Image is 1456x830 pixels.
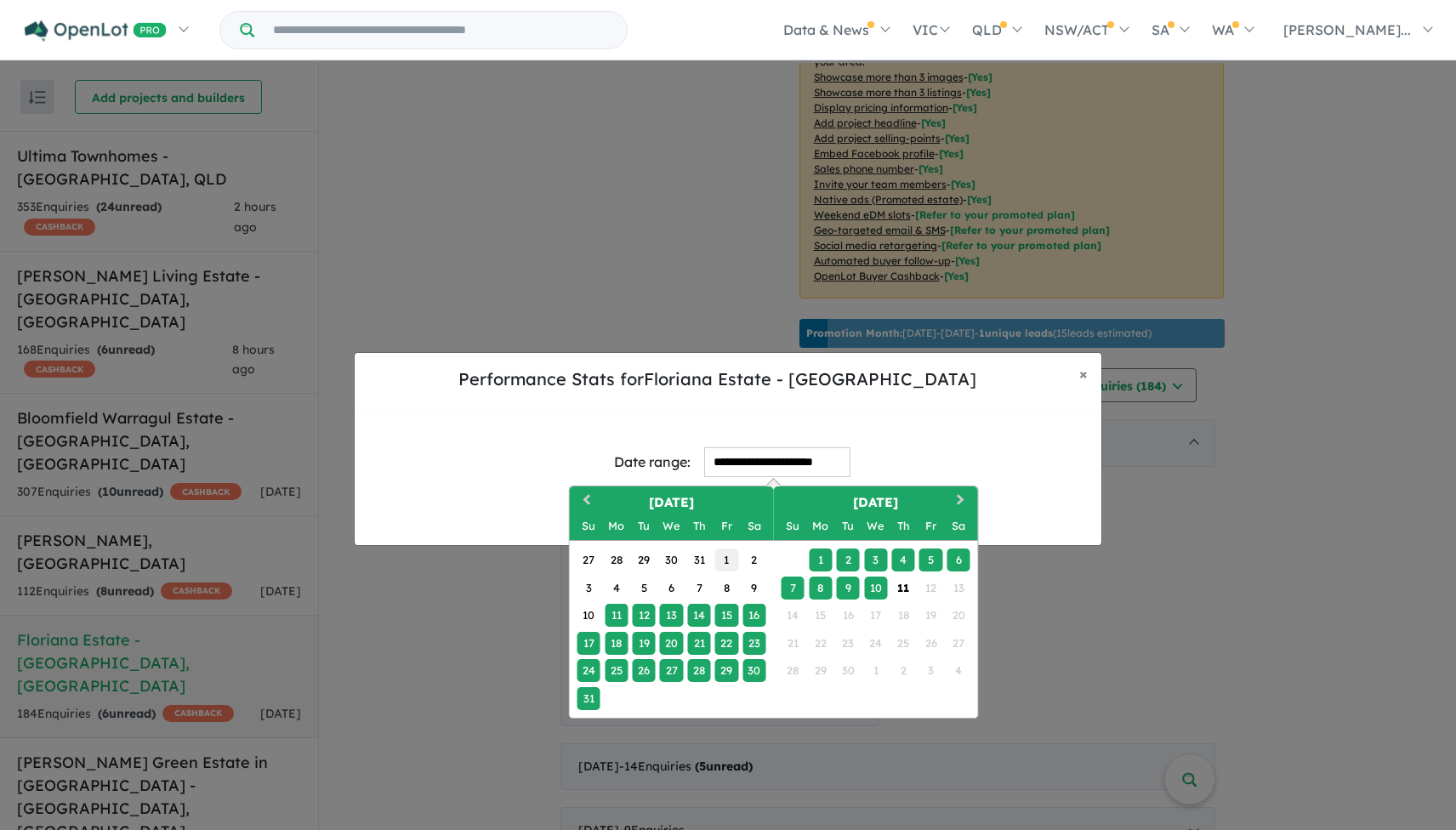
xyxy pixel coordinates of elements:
[687,514,710,537] div: Thursday
[919,549,942,571] div: Choose Friday, September 5th, 2025
[837,577,860,600] div: Choose Tuesday, September 9th, 2025
[577,659,600,682] div: Choose Sunday, August 24th, 2025
[782,659,805,682] div: Not available Sunday, September 28th, 2025
[947,549,970,571] div: Choose Saturday, September 6th, 2025
[632,514,655,537] div: Tuesday
[837,632,860,655] div: Not available Tuesday, September 23rd, 2025
[605,549,628,571] div: Choose Monday, July 28th, 2025
[715,514,738,537] div: Friday
[258,12,623,48] input: Try estate name, suburb, builder or developer
[660,577,683,600] div: Choose Wednesday, August 6th, 2025
[864,659,887,682] div: Not available Wednesday, October 1st, 2025
[605,514,628,537] div: Monday
[632,632,655,655] div: Choose Tuesday, August 19th, 2025
[605,577,628,600] div: Choose Monday, August 4th, 2025
[809,549,832,571] div: Choose Monday, September 1st, 2025
[891,577,914,600] div: Choose Thursday, September 11th, 2025
[577,549,600,571] div: Choose Sunday, July 27th, 2025
[779,547,972,685] div: Month September, 2025
[919,659,942,682] div: Not available Friday, October 3rd, 2025
[25,20,167,42] img: Openlot PRO Logo White
[632,549,655,571] div: Choose Tuesday, July 29th, 2025
[577,632,600,655] div: Choose Sunday, August 17th, 2025
[715,659,738,682] div: Choose Friday, August 29th, 2025
[614,451,691,474] div: Date range:
[837,659,860,682] div: Not available Tuesday, September 30th, 2025
[577,577,600,600] div: Choose Sunday, August 3rd, 2025
[572,488,599,515] button: Previous Month
[947,632,970,655] div: Not available Saturday, September 27th, 2025
[660,632,683,655] div: Choose Wednesday, August 20th, 2025
[632,604,655,627] div: Choose Tuesday, August 12th, 2025
[570,493,774,513] h2: [DATE]
[1079,364,1088,384] span: ×
[947,604,970,627] div: Not available Saturday, September 20th, 2025
[368,367,1066,392] h5: Performance Stats for Floriana Estate - [GEOGRAPHIC_DATA]
[891,632,914,655] div: Not available Thursday, September 25th, 2025
[715,632,738,655] div: Choose Friday, August 22nd, 2025
[687,632,710,655] div: Choose Thursday, August 21st, 2025
[919,604,942,627] div: Not available Friday, September 19th, 2025
[891,549,914,571] div: Choose Thursday, September 4th, 2025
[660,514,683,537] div: Wednesday
[742,659,765,682] div: Choose Saturday, August 30th, 2025
[605,632,628,655] div: Choose Monday, August 18th, 2025
[660,549,683,571] div: Choose Wednesday, July 30th, 2025
[891,659,914,682] div: Not available Thursday, October 2nd, 2025
[837,549,860,571] div: Choose Tuesday, September 2nd, 2025
[891,514,914,537] div: Thursday
[919,632,942,655] div: Not available Friday, September 26th, 2025
[742,604,765,627] div: Choose Saturday, August 16th, 2025
[809,632,832,655] div: Not available Monday, September 22nd, 2025
[605,659,628,682] div: Choose Monday, August 25th, 2025
[837,604,860,627] div: Not available Tuesday, September 16th, 2025
[660,659,683,682] div: Choose Wednesday, August 27th, 2025
[864,604,887,627] div: Not available Wednesday, September 17th, 2025
[742,514,765,537] div: Saturday
[774,493,978,513] h2: [DATE]
[742,549,765,571] div: Choose Saturday, August 2nd, 2025
[949,488,976,515] button: Next Month
[577,514,600,537] div: Sunday
[919,514,942,537] div: Friday
[809,604,832,627] div: Not available Monday, September 15th, 2025
[891,604,914,627] div: Not available Thursday, September 18th, 2025
[569,486,979,719] div: Choose Date
[632,577,655,600] div: Choose Tuesday, August 5th, 2025
[782,604,805,627] div: Not available Sunday, September 14th, 2025
[575,547,768,713] div: Month August, 2025
[837,514,860,537] div: Tuesday
[947,514,970,537] div: Saturday
[605,604,628,627] div: Choose Monday, August 11th, 2025
[742,632,765,655] div: Choose Saturday, August 23rd, 2025
[632,659,655,682] div: Choose Tuesday, August 26th, 2025
[864,632,887,655] div: Not available Wednesday, September 24th, 2025
[1283,21,1411,38] span: [PERSON_NAME]...
[782,577,805,600] div: Choose Sunday, September 7th, 2025
[715,549,738,571] div: Choose Friday, August 1st, 2025
[947,577,970,600] div: Not available Saturday, September 13th, 2025
[715,577,738,600] div: Choose Friday, August 8th, 2025
[809,659,832,682] div: Not available Monday, September 29th, 2025
[687,577,710,600] div: Choose Thursday, August 7th, 2025
[864,577,887,600] div: Choose Wednesday, September 10th, 2025
[577,687,600,710] div: Choose Sunday, August 31st, 2025
[919,577,942,600] div: Not available Friday, September 12th, 2025
[864,514,887,537] div: Wednesday
[864,549,887,571] div: Choose Wednesday, September 3rd, 2025
[715,604,738,627] div: Choose Friday, August 15th, 2025
[947,659,970,682] div: Not available Saturday, October 4th, 2025
[687,659,710,682] div: Choose Thursday, August 28th, 2025
[577,604,600,627] div: Choose Sunday, August 10th, 2025
[809,577,832,600] div: Choose Monday, September 8th, 2025
[809,514,832,537] div: Monday
[687,604,710,627] div: Choose Thursday, August 14th, 2025
[782,514,805,537] div: Sunday
[742,577,765,600] div: Choose Saturday, August 9th, 2025
[687,549,710,571] div: Choose Thursday, July 31st, 2025
[660,604,683,627] div: Choose Wednesday, August 13th, 2025
[782,632,805,655] div: Not available Sunday, September 21st, 2025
